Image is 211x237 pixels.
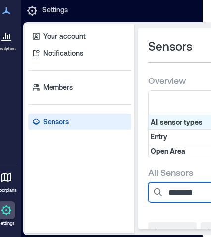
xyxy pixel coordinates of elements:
[28,79,131,95] a: Members
[28,45,131,61] a: Notifications
[43,82,73,92] p: Members
[148,166,193,178] span: All Sensors
[28,28,131,44] a: Your account
[148,38,192,54] span: Sensors
[43,31,86,41] p: Your account
[43,117,69,127] p: Sensors
[42,5,68,17] p: Settings
[28,114,131,130] a: Sensors
[148,75,186,86] span: Overview
[43,48,83,58] p: Notifications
